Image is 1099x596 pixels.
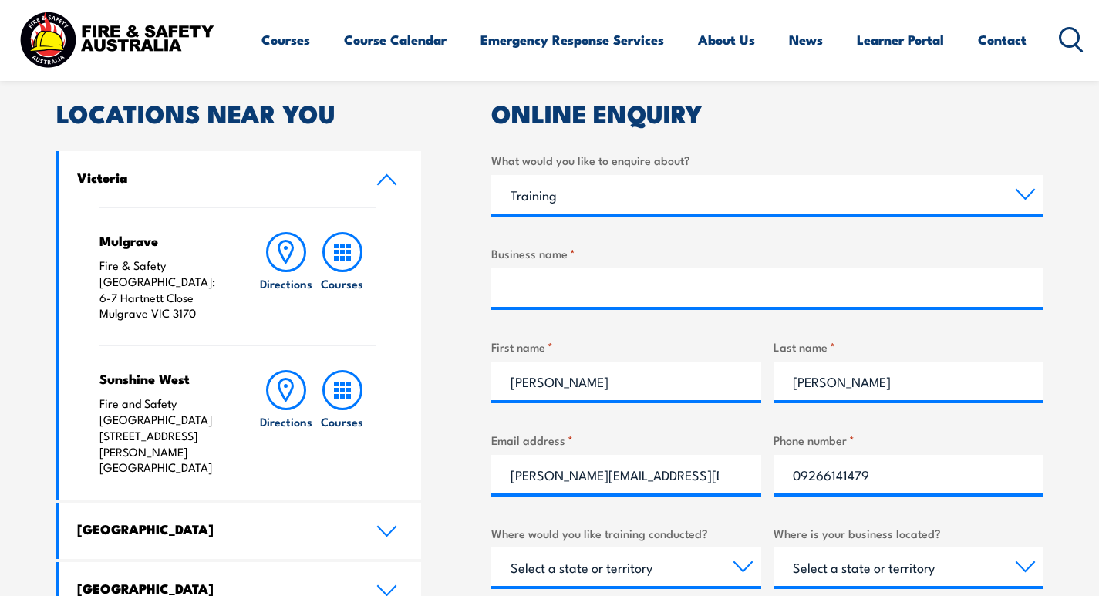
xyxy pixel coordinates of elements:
[99,396,228,476] p: Fire and Safety [GEOGRAPHIC_DATA] [STREET_ADDRESS][PERSON_NAME] [GEOGRAPHIC_DATA]
[260,275,312,291] h6: Directions
[99,232,228,249] h4: Mulgrave
[77,169,353,186] h4: Victoria
[774,338,1043,355] label: Last name
[491,524,761,542] label: Where would you like training conducted?
[789,19,823,60] a: News
[491,244,1043,262] label: Business name
[491,338,761,355] label: First name
[315,232,370,322] a: Courses
[260,413,312,429] h6: Directions
[978,19,1027,60] a: Contact
[59,151,422,207] a: Victoria
[59,503,422,559] a: [GEOGRAPHIC_DATA]
[321,275,363,291] h6: Courses
[774,524,1043,542] label: Where is your business located?
[857,19,944,60] a: Learner Portal
[258,370,314,476] a: Directions
[698,19,755,60] a: About Us
[99,258,228,322] p: Fire & Safety [GEOGRAPHIC_DATA]: 6-7 Hartnett Close Mulgrave VIC 3170
[321,413,363,429] h6: Courses
[774,431,1043,449] label: Phone number
[491,151,1043,169] label: What would you like to enquire about?
[261,19,310,60] a: Courses
[315,370,370,476] a: Courses
[99,370,228,387] h4: Sunshine West
[491,102,1043,123] h2: ONLINE ENQUIRY
[480,19,664,60] a: Emergency Response Services
[344,19,447,60] a: Course Calendar
[258,232,314,322] a: Directions
[56,102,422,123] h2: LOCATIONS NEAR YOU
[491,431,761,449] label: Email address
[77,520,353,537] h4: [GEOGRAPHIC_DATA]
